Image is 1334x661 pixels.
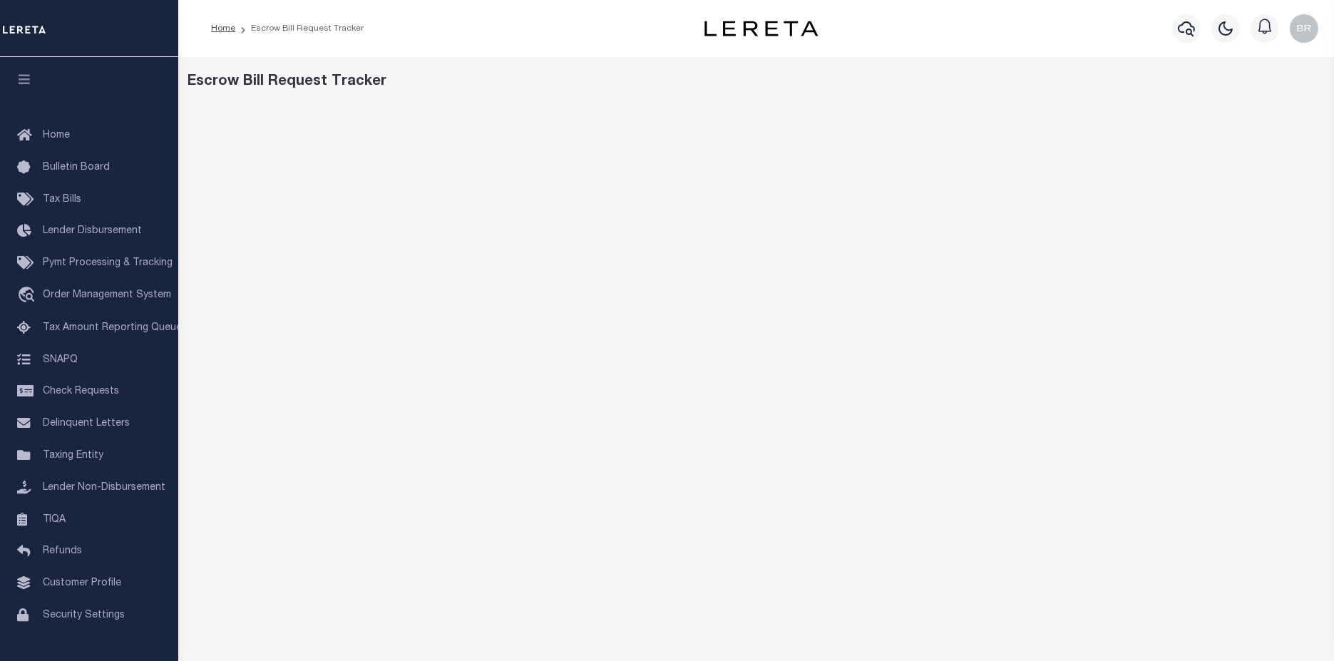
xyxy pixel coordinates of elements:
span: Taxing Entity [43,451,103,461]
span: Refunds [43,546,82,556]
span: TIQA [43,514,66,524]
span: Bulletin Board [43,163,110,173]
img: logo-dark.svg [704,21,819,36]
span: Order Management System [43,290,171,300]
span: Lender Non-Disbursement [43,483,165,493]
a: Home [211,24,235,33]
i: travel_explore [17,287,40,305]
span: Check Requests [43,386,119,396]
span: Delinquent Letters [43,419,130,429]
span: Tax Amount Reporting Queue [43,323,182,333]
div: Escrow Bill Request Tracker [188,71,1325,93]
span: SNAPQ [43,354,78,364]
span: Security Settings [43,610,125,620]
span: Pymt Processing & Tracking [43,258,173,268]
span: Customer Profile [43,578,121,588]
img: svg+xml;base64,PHN2ZyB4bWxucz0iaHR0cDovL3d3dy53My5vcmcvMjAwMC9zdmciIHBvaW50ZXItZXZlbnRzPSJub25lIi... [1290,14,1318,43]
span: Tax Bills [43,195,81,205]
span: Home [43,130,70,140]
li: Escrow Bill Request Tracker [235,22,364,35]
span: Lender Disbursement [43,226,142,236]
